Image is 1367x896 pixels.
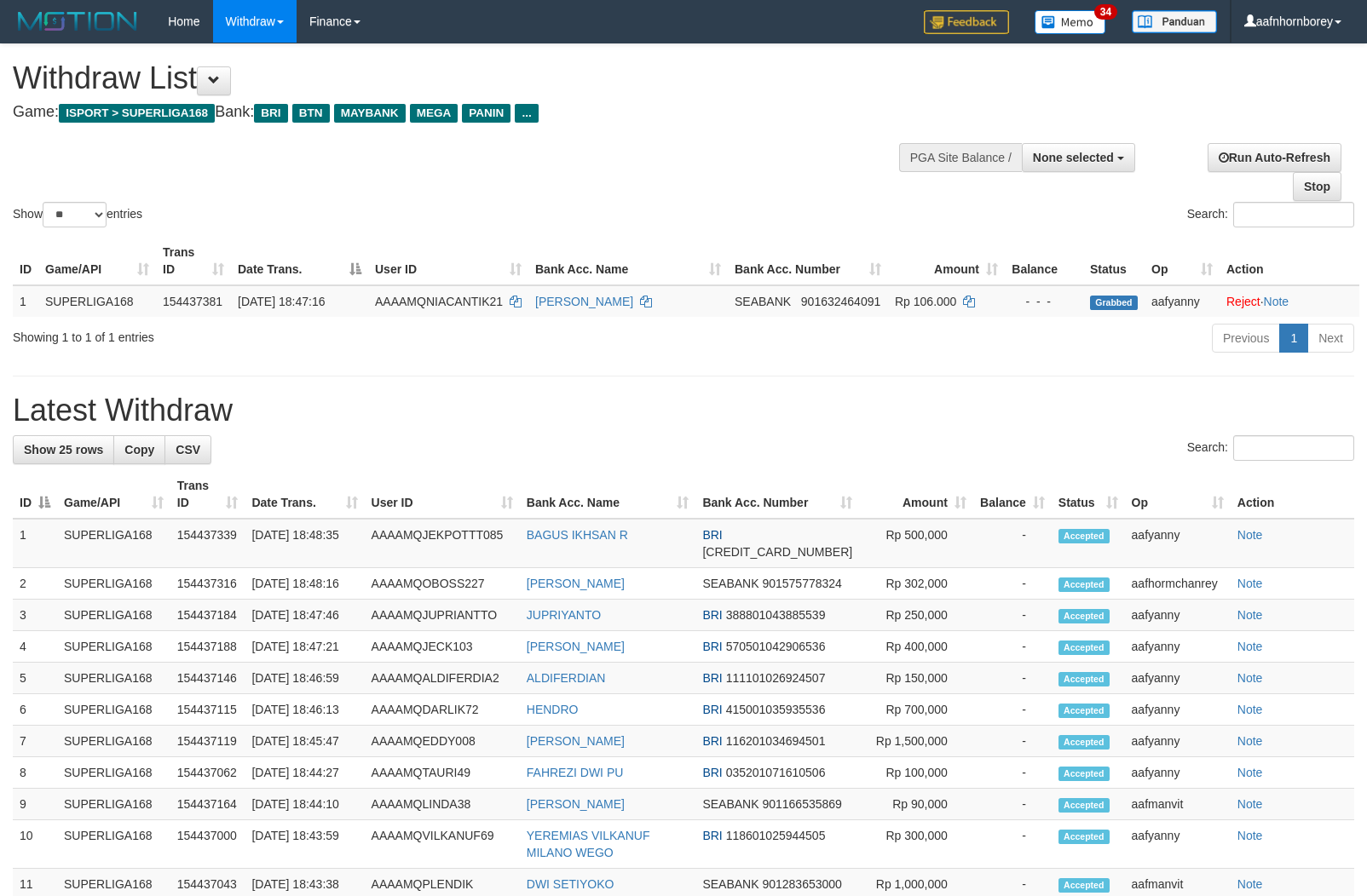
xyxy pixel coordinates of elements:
td: - [973,789,1052,820]
a: Next [1307,324,1354,353]
td: 5 [13,663,57,694]
a: Note [1237,528,1263,542]
a: DWI SETIYOKO [527,877,614,891]
h4: Game: Bank: [13,104,894,121]
a: Note [1264,295,1289,308]
td: 154437164 [170,789,245,820]
a: FAHREZI DWI PU [527,766,624,779]
span: Copy 111101026924507 to clipboard [726,671,826,685]
span: Accepted [1058,878,1110,893]
span: Accepted [1058,767,1110,781]
span: SEABANK [702,797,758,811]
a: Note [1237,577,1263,590]
a: ALDIFERDIAN [527,671,606,685]
td: 7 [13,726,57,757]
span: BRI [254,104,287,123]
td: 4 [13,631,57,663]
td: SUPERLIGA168 [57,694,170,726]
td: SUPERLIGA168 [57,631,170,663]
h1: Latest Withdraw [13,393,1354,428]
span: BRI [702,703,722,716]
span: Accepted [1058,704,1110,718]
td: 10 [13,820,57,869]
a: 1 [1279,324,1308,353]
a: Note [1237,703,1263,716]
a: Previous [1212,324,1280,353]
span: BRI [702,608,722,622]
span: Accepted [1058,735,1110,750]
a: Show 25 rows [13,435,114,464]
td: - [973,757,1052,789]
a: [PERSON_NAME] [527,797,625,811]
span: SEABANK [735,295,791,308]
td: [DATE] 18:48:16 [245,568,364,600]
a: CSV [164,435,211,464]
span: Copy [124,443,154,457]
td: aafyanny [1125,820,1231,869]
span: BRI [702,829,722,842]
td: - [973,820,1052,869]
th: Trans ID: activate to sort column ascending [170,470,245,519]
td: [DATE] 18:46:59 [245,663,364,694]
th: Game/API: activate to sort column ascending [57,470,170,519]
td: Rp 500,000 [859,519,973,568]
td: aafyanny [1125,519,1231,568]
label: Search: [1187,202,1354,227]
td: - [973,694,1052,726]
a: [PERSON_NAME] [535,295,633,308]
td: Rp 1,500,000 [859,726,973,757]
span: MEGA [410,104,459,123]
td: 3 [13,600,57,631]
span: BRI [702,671,722,685]
span: Copy 901166535869 to clipboard [762,797,841,811]
td: Rp 250,000 [859,600,973,631]
a: Note [1237,766,1263,779]
td: Rp 90,000 [859,789,973,820]
span: Copy 118601025944505 to clipboard [726,829,826,842]
td: AAAAMQJUPRIANTTO [365,600,520,631]
th: Amount: activate to sort column ascending [888,237,1005,285]
a: Note [1237,797,1263,811]
a: Note [1237,608,1263,622]
span: Show 25 rows [24,443,103,457]
span: MAYBANK [334,104,406,123]
th: User ID: activate to sort column ascending [368,237,528,285]
td: [DATE] 18:44:27 [245,757,364,789]
th: Trans ID: activate to sort column ascending [156,237,231,285]
th: Action [1220,237,1359,285]
td: - [973,600,1052,631]
td: SUPERLIGA168 [57,820,170,869]
a: Note [1237,671,1263,685]
td: [DATE] 18:43:59 [245,820,364,869]
span: SEABANK [702,577,758,590]
td: 154437062 [170,757,245,789]
td: - [973,726,1052,757]
span: Copy 901575778324 to clipboard [762,577,841,590]
td: SUPERLIGA168 [57,757,170,789]
span: [DATE] 18:47:16 [238,295,325,308]
a: Copy [113,435,165,464]
span: BRI [702,766,722,779]
td: AAAAMQJEKPOTTT085 [365,519,520,568]
th: Op: activate to sort column ascending [1145,237,1220,285]
img: panduan.png [1132,10,1217,33]
th: Balance: activate to sort column ascending [973,470,1052,519]
td: AAAAMQLINDA38 [365,789,520,820]
th: Action [1231,470,1354,519]
td: Rp 100,000 [859,757,973,789]
a: BAGUS IKHSAN R [527,528,628,542]
span: Accepted [1058,577,1110,592]
span: BRI [702,640,722,653]
td: - [973,631,1052,663]
td: aafyanny [1125,694,1231,726]
td: aafhormchanrey [1125,568,1231,600]
td: 6 [13,694,57,726]
a: Note [1237,829,1263,842]
td: SUPERLIGA168 [57,789,170,820]
td: 154437146 [170,663,245,694]
select: Showentries [43,202,107,227]
input: Search: [1233,202,1354,227]
td: 2 [13,568,57,600]
a: Reject [1226,295,1260,308]
span: 154437381 [163,295,222,308]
